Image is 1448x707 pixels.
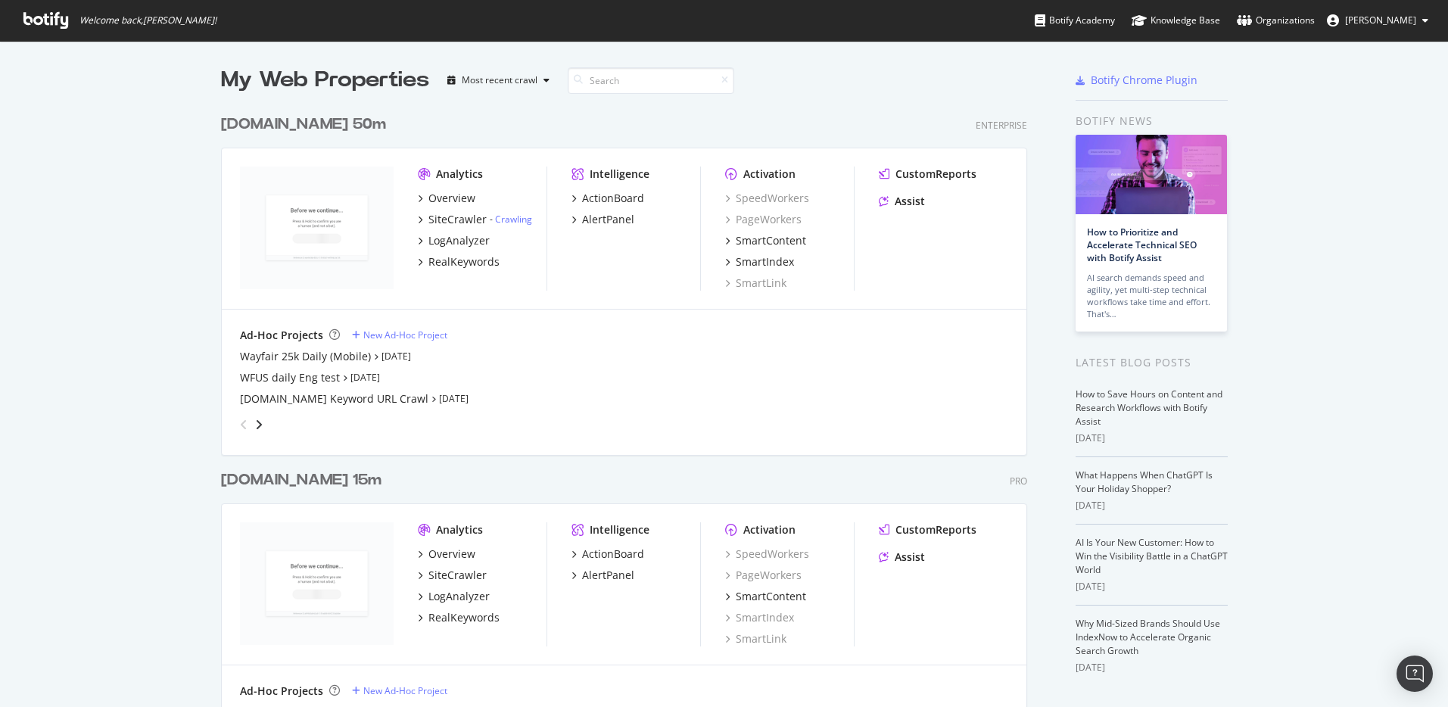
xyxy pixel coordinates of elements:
[1237,13,1315,28] div: Organizations
[743,522,796,537] div: Activation
[879,550,925,565] a: Assist
[1076,661,1228,674] div: [DATE]
[436,167,483,182] div: Analytics
[490,213,532,226] div: -
[1076,113,1228,129] div: Botify news
[1076,135,1227,214] img: How to Prioritize and Accelerate Technical SEO with Botify Assist
[240,522,394,645] img: www.wayfair.co.uk
[234,413,254,437] div: angle-left
[418,610,500,625] a: RealKeywords
[221,469,388,491] a: [DOMAIN_NAME] 15m
[1076,354,1228,371] div: Latest Blog Posts
[725,547,809,562] a: SpeedWorkers
[976,119,1027,132] div: Enterprise
[352,329,447,341] a: New Ad-Hoc Project
[352,684,447,697] a: New Ad-Hoc Project
[418,254,500,269] a: RealKeywords
[725,589,806,604] a: SmartContent
[428,233,490,248] div: LogAnalyzer
[1076,431,1228,445] div: [DATE]
[240,684,323,699] div: Ad-Hoc Projects
[240,370,340,385] a: WFUS daily Eng test
[418,589,490,604] a: LogAnalyzer
[1076,580,1228,593] div: [DATE]
[363,684,447,697] div: New Ad-Hoc Project
[582,212,634,227] div: AlertPanel
[1397,656,1433,692] div: Open Intercom Messenger
[240,167,394,289] img: www.wayfair.com
[439,392,469,405] a: [DATE]
[725,610,794,625] a: SmartIndex
[568,67,734,94] input: Search
[571,568,634,583] a: AlertPanel
[895,167,976,182] div: CustomReports
[725,276,786,291] a: SmartLink
[428,212,487,227] div: SiteCrawler
[736,254,794,269] div: SmartIndex
[428,254,500,269] div: RealKeywords
[582,547,644,562] div: ActionBoard
[495,213,532,226] a: Crawling
[1035,13,1115,28] div: Botify Academy
[418,568,487,583] a: SiteCrawler
[381,350,411,363] a: [DATE]
[1076,73,1197,88] a: Botify Chrome Plugin
[736,589,806,604] div: SmartContent
[725,254,794,269] a: SmartIndex
[1132,13,1220,28] div: Knowledge Base
[1087,272,1216,320] div: AI search demands speed and agility, yet multi-step technical workflows take time and effort. Tha...
[221,114,386,135] div: [DOMAIN_NAME] 50m
[428,610,500,625] div: RealKeywords
[428,589,490,604] div: LogAnalyzer
[1315,8,1440,33] button: [PERSON_NAME]
[879,522,976,537] a: CustomReports
[571,191,644,206] a: ActionBoard
[725,568,802,583] a: PageWorkers
[418,212,532,227] a: SiteCrawler- Crawling
[582,568,634,583] div: AlertPanel
[221,114,392,135] a: [DOMAIN_NAME] 50m
[1091,73,1197,88] div: Botify Chrome Plugin
[350,371,380,384] a: [DATE]
[590,167,649,182] div: Intelligence
[743,167,796,182] div: Activation
[240,328,323,343] div: Ad-Hoc Projects
[582,191,644,206] div: ActionBoard
[879,167,976,182] a: CustomReports
[895,194,925,209] div: Assist
[895,550,925,565] div: Assist
[736,233,806,248] div: SmartContent
[725,631,786,646] div: SmartLink
[363,329,447,341] div: New Ad-Hoc Project
[1076,617,1220,657] a: Why Mid-Sized Brands Should Use IndexNow to Accelerate Organic Search Growth
[1345,14,1416,26] span: Stefan Pioso
[1010,475,1027,487] div: Pro
[725,191,809,206] a: SpeedWorkers
[79,14,216,26] span: Welcome back, [PERSON_NAME] !
[254,417,264,432] div: angle-right
[1087,226,1197,264] a: How to Prioritize and Accelerate Technical SEO with Botify Assist
[571,547,644,562] a: ActionBoard
[1076,469,1213,495] a: What Happens When ChatGPT Is Your Holiday Shopper?
[418,547,475,562] a: Overview
[879,194,925,209] a: Assist
[571,212,634,227] a: AlertPanel
[441,68,556,92] button: Most recent crawl
[418,191,475,206] a: Overview
[418,233,490,248] a: LogAnalyzer
[725,233,806,248] a: SmartContent
[1076,388,1222,428] a: How to Save Hours on Content and Research Workflows with Botify Assist
[725,212,802,227] a: PageWorkers
[462,76,537,85] div: Most recent crawl
[895,522,976,537] div: CustomReports
[240,349,371,364] a: Wayfair 25k Daily (Mobile)
[240,391,428,406] a: [DOMAIN_NAME] Keyword URL Crawl
[428,547,475,562] div: Overview
[428,191,475,206] div: Overview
